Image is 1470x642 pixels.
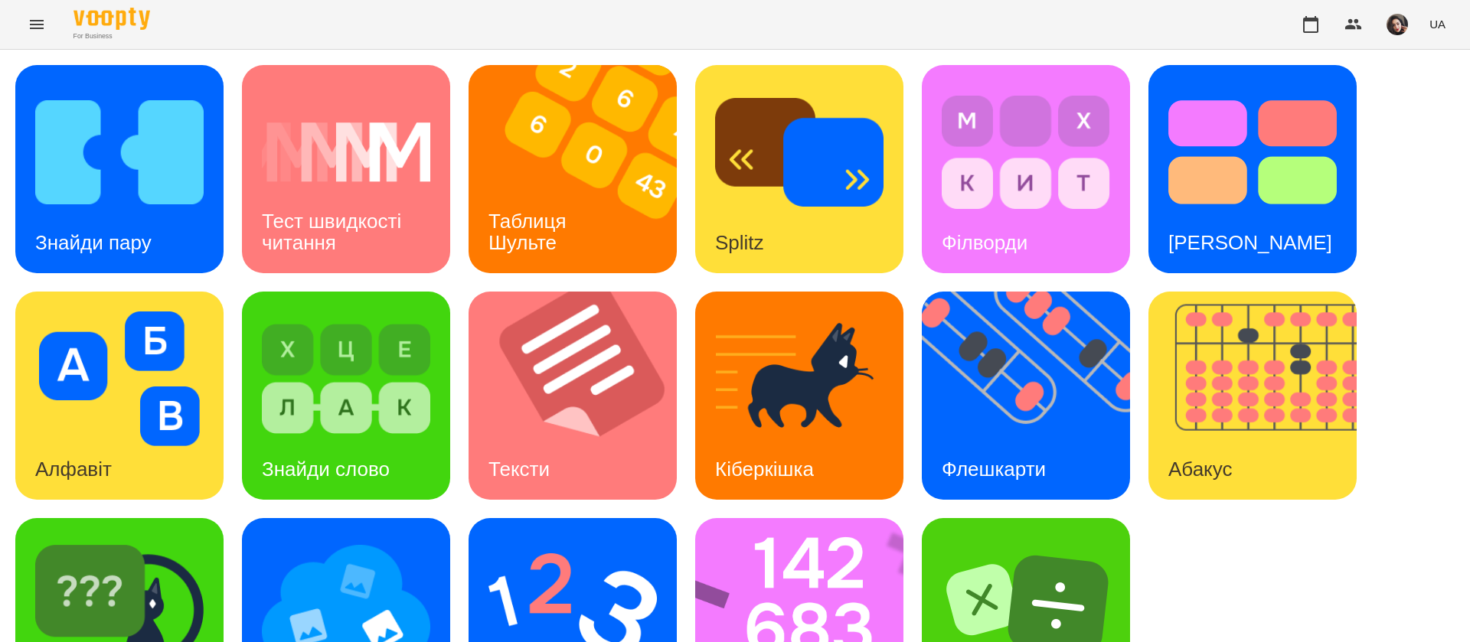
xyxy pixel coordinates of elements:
a: ТекстиТексти [469,292,677,500]
img: Тест швидкості читання [262,85,430,220]
h3: Знайди пару [35,231,152,254]
h3: Splitz [715,231,764,254]
img: 415cf204168fa55e927162f296ff3726.jpg [1387,14,1408,35]
a: ФілвордиФілворди [922,65,1130,273]
h3: [PERSON_NAME] [1168,231,1332,254]
a: Таблиця ШультеТаблиця Шульте [469,65,677,273]
img: Splitz [715,85,884,220]
img: Тест Струпа [1168,85,1337,220]
img: Тексти [469,292,696,500]
a: Знайди паруЗнайди пару [15,65,224,273]
img: Знайди пару [35,85,204,220]
img: Знайди слово [262,311,430,446]
a: Тест Струпа[PERSON_NAME] [1148,65,1357,273]
a: АлфавітАлфавіт [15,292,224,500]
h3: Флешкарти [942,458,1046,481]
h3: Тексти [488,458,550,481]
img: Філворди [942,85,1110,220]
button: UA [1423,10,1452,38]
a: ФлешкартиФлешкарти [922,292,1130,500]
h3: Абакус [1168,458,1232,481]
h3: Алфавіт [35,458,112,481]
a: Знайди словоЗнайди слово [242,292,450,500]
button: Menu [18,6,55,43]
h3: Тест швидкості читання [262,210,407,253]
img: Voopty Logo [73,8,150,30]
a: КіберкішкаКіберкішка [695,292,903,500]
h3: Кіберкішка [715,458,814,481]
h3: Знайди слово [262,458,390,481]
img: Флешкарти [922,292,1149,500]
img: Кіберкішка [715,311,884,446]
a: SplitzSplitz [695,65,903,273]
span: UA [1429,16,1445,32]
h3: Таблиця Шульте [488,210,572,253]
span: For Business [73,31,150,41]
img: Таблиця Шульте [469,65,696,273]
a: Тест швидкості читанняТест швидкості читання [242,65,450,273]
img: Абакус [1148,292,1376,500]
h3: Філворди [942,231,1027,254]
img: Алфавіт [35,311,204,446]
a: АбакусАбакус [1148,292,1357,500]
